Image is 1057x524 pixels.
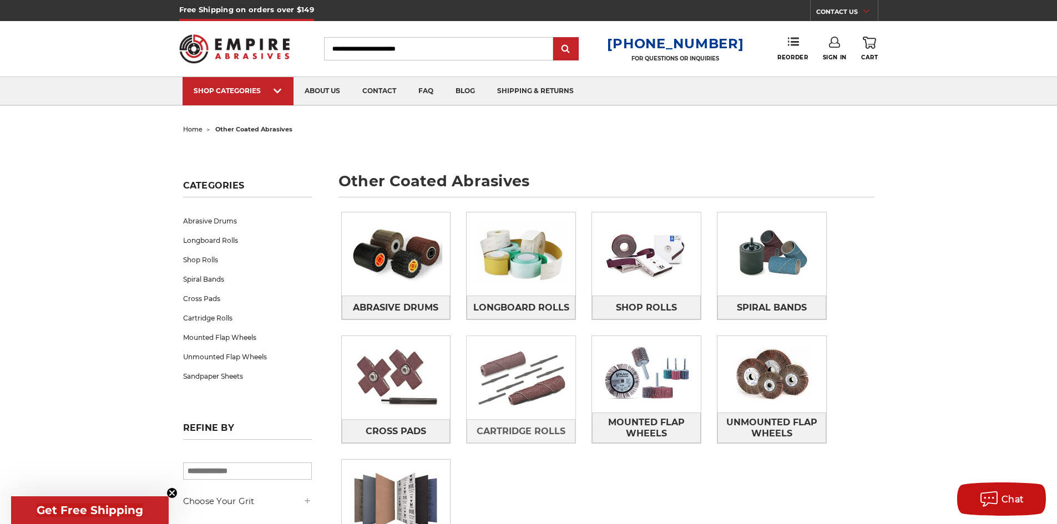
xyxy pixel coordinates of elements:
[215,125,292,133] span: other coated abrasives
[183,495,312,508] h5: Choose Your Grit
[179,27,290,70] img: Empire Abrasives
[183,367,312,386] a: Sandpaper Sheets
[555,38,577,60] input: Submit
[717,296,826,319] a: Spiral Bands
[592,413,701,443] a: Mounted Flap Wheels
[353,298,438,317] span: Abrasive Drums
[592,216,701,292] img: Shop Rolls
[183,211,312,231] a: Abrasive Drums
[861,37,878,61] a: Cart
[407,77,444,105] a: faq
[467,216,575,292] img: Longboard Rolls
[183,125,203,133] a: home
[183,328,312,347] a: Mounted Flap Wheels
[11,496,169,524] div: Get Free ShippingClose teaser
[467,339,575,416] img: Cartridge Rolls
[957,482,1046,516] button: Chat
[166,487,178,498] button: Close teaser
[717,336,826,413] img: Unmounted Flap Wheels
[342,216,451,292] img: Abrasive Drums
[607,55,744,62] p: FOR QUESTIONS OR INQUIRIES
[593,413,700,443] span: Mounted Flap Wheels
[467,296,575,319] a: Longboard Rolls
[816,6,878,21] a: CONTACT US
[351,77,407,105] a: contact
[183,269,312,289] a: Spiral Bands
[592,336,701,413] img: Mounted Flap Wheels
[1002,494,1024,505] span: Chat
[823,54,847,61] span: Sign In
[342,296,451,319] a: Abrasive Drums
[486,77,585,105] a: shipping & returns
[183,231,312,250] a: Longboard Rolls
[183,308,312,328] a: Cartridge Rolls
[467,419,575,443] a: Cartridge Rolls
[616,298,677,317] span: Shop Rolls
[294,77,351,105] a: about us
[473,298,569,317] span: Longboard Rolls
[444,77,486,105] a: blog
[366,422,426,441] span: Cross Pads
[607,35,744,52] a: [PHONE_NUMBER]
[342,339,451,416] img: Cross Pads
[717,413,826,443] a: Unmounted Flap Wheels
[183,180,312,197] h5: Categories
[717,216,826,292] img: Spiral Bands
[861,54,878,61] span: Cart
[183,423,312,440] h5: Refine by
[777,37,808,60] a: Reorder
[183,347,312,367] a: Unmounted Flap Wheels
[777,54,808,61] span: Reorder
[194,87,282,95] div: SHOP CATEGORIES
[37,503,143,517] span: Get Free Shipping
[592,296,701,319] a: Shop Rolls
[737,298,807,317] span: Spiral Bands
[183,289,312,308] a: Cross Pads
[342,419,451,443] a: Cross Pads
[183,250,312,269] a: Shop Rolls
[338,174,874,197] h1: other coated abrasives
[477,422,565,441] span: Cartridge Rolls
